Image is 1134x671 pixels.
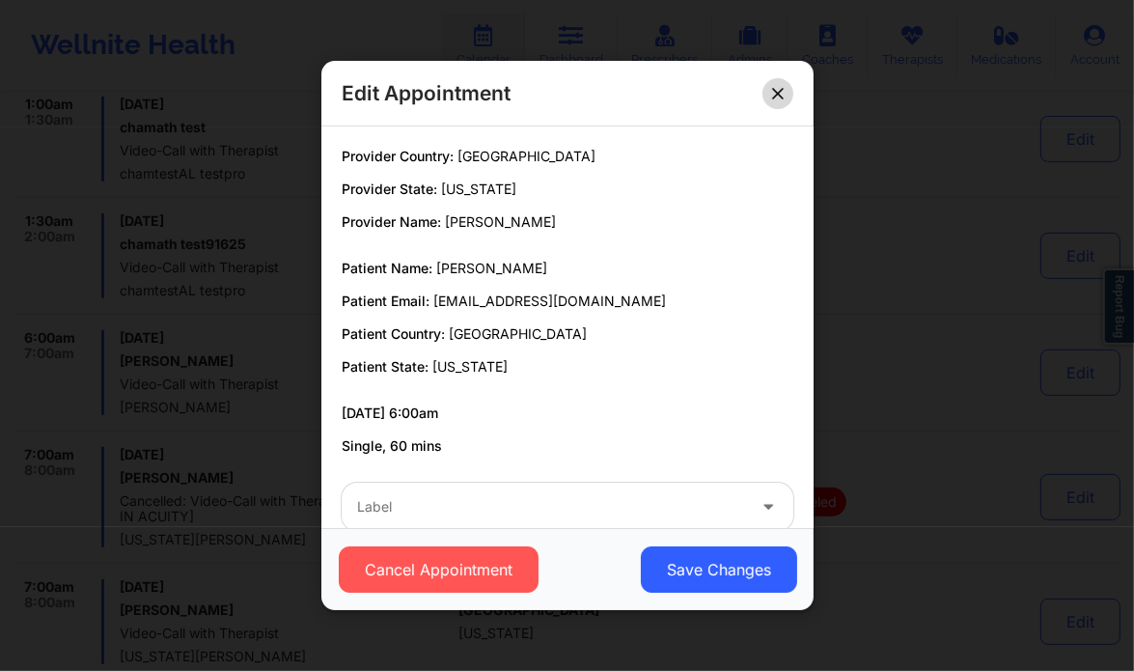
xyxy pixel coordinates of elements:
[436,260,547,276] span: [PERSON_NAME]
[432,358,508,375] span: [US_STATE]
[342,259,793,278] p: Patient Name:
[338,546,538,593] button: Cancel Appointment
[445,213,556,230] span: [PERSON_NAME]
[342,292,793,311] p: Patient Email:
[433,293,666,309] span: [EMAIL_ADDRESS][DOMAIN_NAME]
[342,80,511,106] h2: Edit Appointment
[342,436,793,456] p: Single, 60 mins
[342,147,793,166] p: Provider Country:
[449,325,587,342] span: [GEOGRAPHIC_DATA]
[441,181,516,197] span: [US_STATE]
[342,324,793,344] p: Patient Country:
[342,404,793,423] p: [DATE] 6:00am
[342,180,793,199] p: Provider State:
[342,212,793,232] p: Provider Name:
[457,148,595,164] span: [GEOGRAPHIC_DATA]
[342,357,793,377] p: Patient State:
[640,546,796,593] button: Save Changes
